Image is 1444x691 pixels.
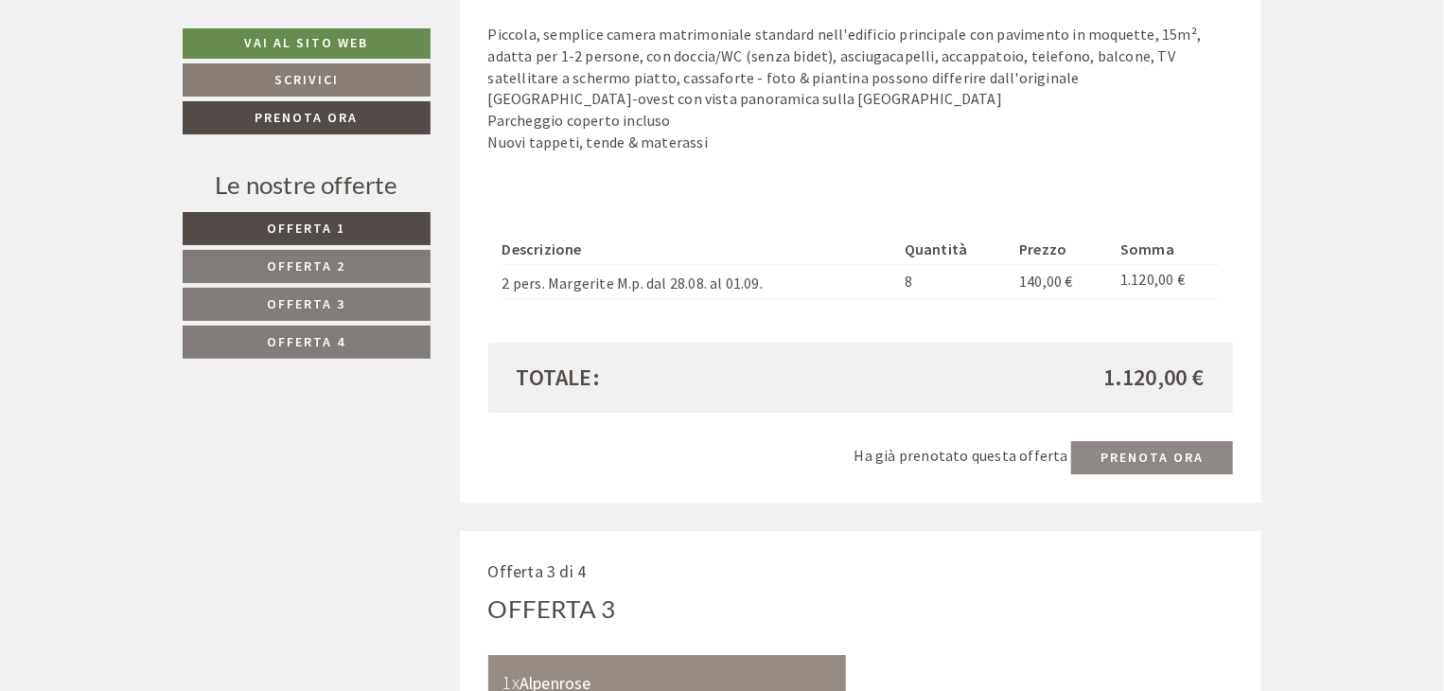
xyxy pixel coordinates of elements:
[502,235,897,264] th: Descrizione
[1019,272,1073,291] span: 140,00 €
[338,15,407,47] div: [DATE]
[1012,235,1113,264] th: Prezzo
[1113,264,1219,298] td: 1.120,00 €
[1103,362,1205,394] span: 1.120,00 €
[29,56,286,71] div: [GEOGRAPHIC_DATA]
[268,257,346,275] span: Offerta 2
[268,295,346,312] span: Offerta 3
[183,101,431,134] a: Prenota ora
[29,93,286,106] small: 09:06
[488,24,1234,153] p: Piccola, semplice camera matrimoniale standard nell'edificio principale con pavimento in moquette...
[854,446,1068,465] span: Ha già prenotato questa offerta
[268,333,346,350] span: Offerta 4
[897,235,1013,264] th: Quantità
[650,499,746,532] button: Invia
[183,63,431,97] a: Scrivici
[268,220,346,237] span: Offerta 1
[488,560,587,582] span: Offerta 3 di 4
[502,362,861,394] div: Totale:
[488,592,616,627] div: Offerta 3
[15,52,295,110] div: Buon giorno, come possiamo aiutarla?
[897,264,1013,298] td: 8
[1113,235,1219,264] th: Somma
[502,264,897,298] td: 2 pers. Margerite M.p. dal 28.08. al 01.09.
[183,28,431,59] a: Vai al sito web
[183,168,431,203] div: Le nostre offerte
